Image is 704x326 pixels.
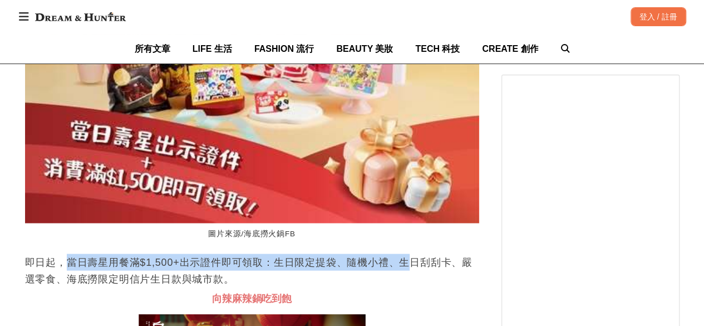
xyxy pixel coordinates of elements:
[193,34,232,64] a: LIFE 生活
[336,44,393,53] span: BEAUTY 美妝
[135,34,170,64] a: 所有文章
[415,44,460,53] span: TECH 科技
[254,34,314,64] a: FASHION 流行
[631,7,686,26] div: 登入 / 註冊
[29,7,131,27] img: Dream & Hunter
[254,44,314,53] span: FASHION 流行
[482,34,538,64] a: CREATE 創作
[193,44,232,53] span: LIFE 生活
[135,44,170,53] span: 所有文章
[212,293,292,304] span: 向辣麻辣鍋吃到飽
[25,223,479,245] figcaption: 圖片來源/海底撈火鍋FB
[415,34,460,64] a: TECH 科技
[25,254,479,287] p: 即日起，當日壽星用餐滿$1,500+出示證件即可領取：生日限定提袋、隨機小禮、生日刮刮卡、嚴選零食、海底撈限定明信片生日款與城市款。
[482,44,538,53] span: CREATE 創作
[336,34,393,64] a: BEAUTY 美妝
